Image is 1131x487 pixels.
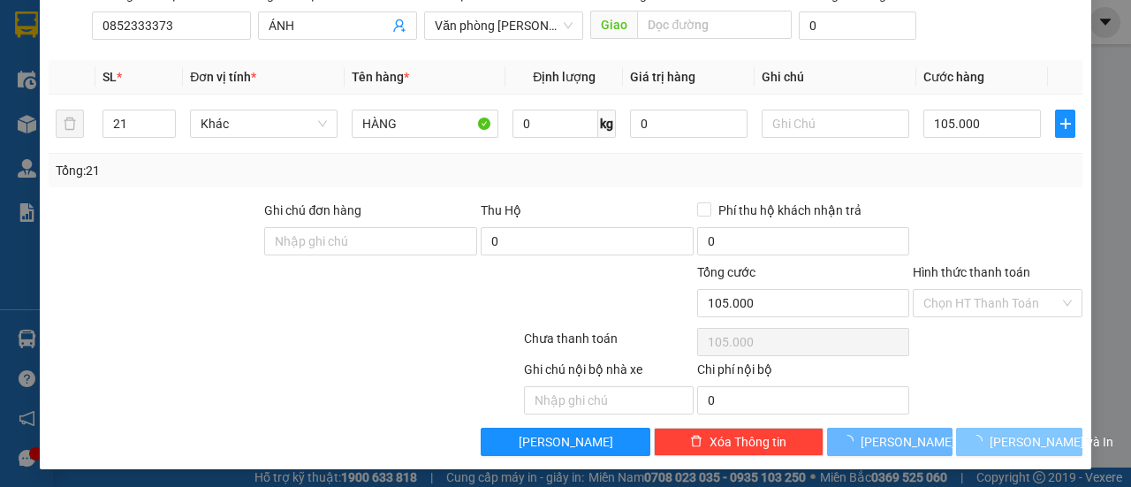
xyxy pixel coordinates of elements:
[990,432,1113,452] span: [PERSON_NAME] và In
[56,110,84,138] button: delete
[533,70,596,84] span: Định lượng
[481,428,650,456] button: [PERSON_NAME]
[56,161,438,180] div: Tổng: 21
[352,70,409,84] span: Tên hàng
[970,435,990,447] span: loading
[654,428,824,456] button: deleteXóa Thông tin
[1056,117,1074,131] span: plus
[630,70,695,84] span: Giá trị hàng
[697,265,755,279] span: Tổng cước
[710,432,786,452] span: Xóa Thông tin
[352,110,499,138] input: VD: Bàn, Ghế
[392,19,406,33] span: user-add
[435,12,573,39] span: Văn phòng Lý Hòa
[524,360,694,386] div: Ghi chú nội bộ nhà xe
[762,110,909,138] input: Ghi Chú
[956,428,1082,456] button: [PERSON_NAME] và In
[697,360,910,386] div: Chi phí nội bộ
[827,428,953,456] button: [PERSON_NAME]
[1055,110,1075,138] button: plus
[264,203,361,217] label: Ghi chú đơn hàng
[524,386,694,415] input: Nhập ghi chú
[923,70,984,84] span: Cước hàng
[190,70,256,84] span: Đơn vị tính
[522,329,695,360] div: Chưa thanh toán
[637,11,791,39] input: Dọc đường
[519,432,613,452] span: [PERSON_NAME]
[630,110,748,138] input: 0
[913,265,1030,279] label: Hình thức thanh toán
[690,435,702,449] span: delete
[201,110,327,137] span: Khác
[799,11,916,40] input: Cước giao hàng
[590,11,637,39] span: Giao
[264,227,477,255] input: Ghi chú đơn hàng
[861,432,955,452] span: [PERSON_NAME]
[598,110,616,138] span: kg
[481,203,521,217] span: Thu Hộ
[755,60,916,95] th: Ghi chú
[841,435,861,447] span: loading
[102,70,117,84] span: SL
[711,201,869,220] span: Phí thu hộ khách nhận trả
